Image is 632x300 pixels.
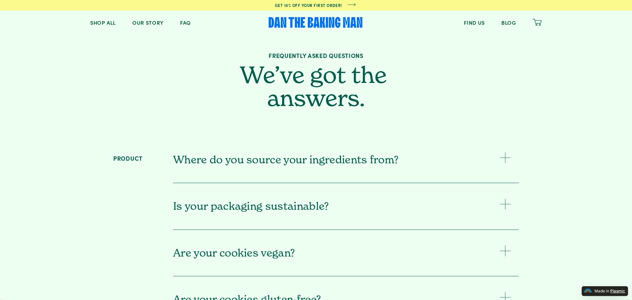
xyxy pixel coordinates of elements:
div: Get 15% off your first order! [275,3,342,7]
a: Find Us [464,20,485,25]
span: Is your packaging sustainable? [173,200,493,212]
a: Made in Plasmic [582,286,628,296]
span: Made in [594,288,609,293]
span: Where do you source your ingredients from? [173,153,493,166]
a: our story [132,20,164,25]
a: Shop all [90,20,116,25]
a: blog [501,20,516,25]
div: Frequently asked questions [269,53,363,59]
div: We’ve got the answers. [240,64,392,137]
span: Plasmic [610,288,625,293]
a: faq [180,20,191,25]
span: Are your cookies vegan? [173,247,493,259]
